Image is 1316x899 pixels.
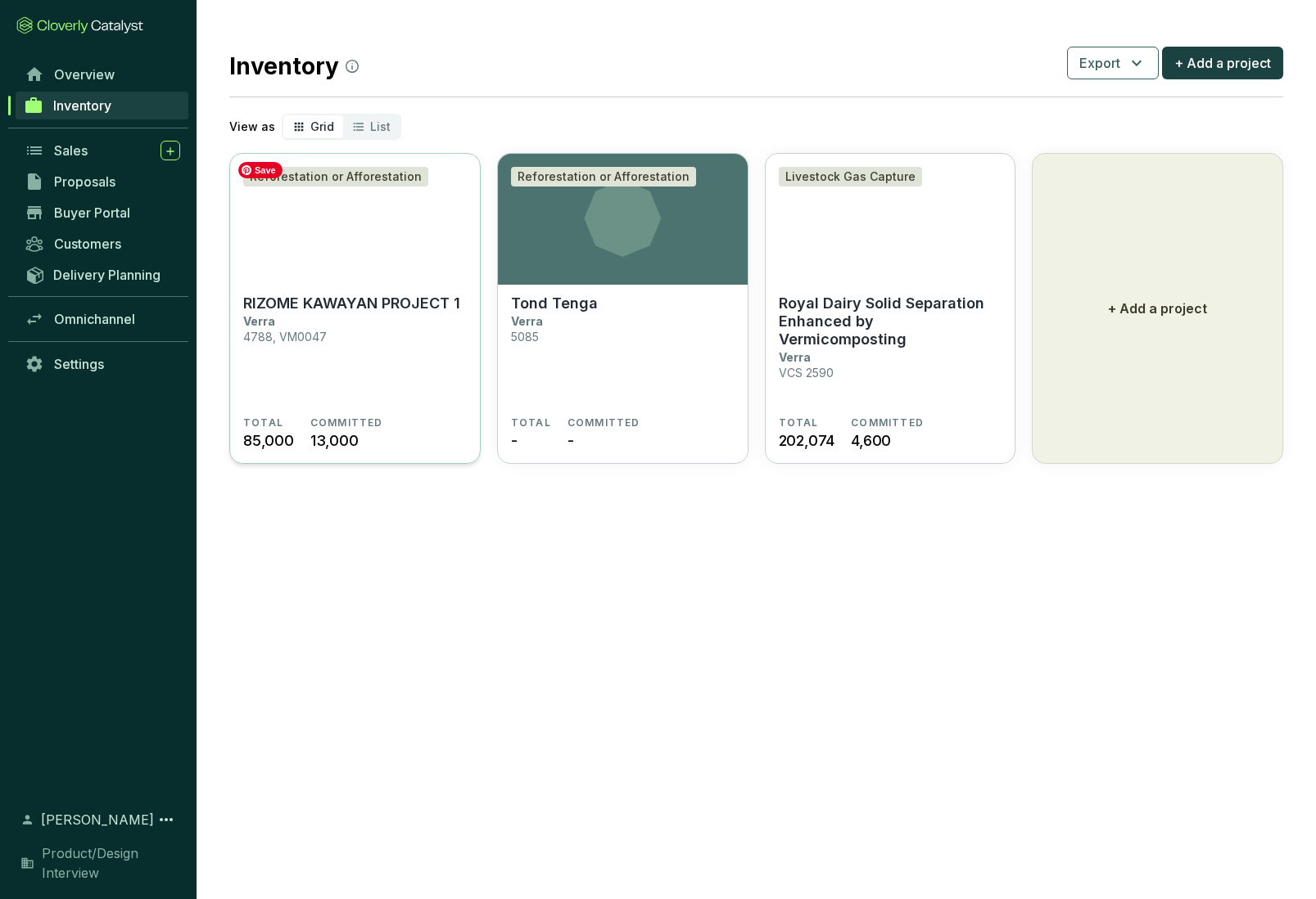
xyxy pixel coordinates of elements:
span: TOTAL [243,416,283,429]
div: Livestock Gas Capture [779,167,922,187]
span: TOTAL [511,416,551,429]
span: Buyer Portal [54,205,130,221]
img: Royal Dairy Solid Separation Enhanced by Vermicomposting [766,154,1015,285]
span: Inventory [53,97,111,114]
p: Verra [243,314,275,328]
p: VCS 2590 [779,366,834,380]
button: Export [1067,47,1159,79]
a: Proposals [16,168,188,196]
p: Royal Dairy Solid Separation Enhanced by Vermicomposting [779,294,1002,348]
a: Royal Dairy Solid Separation Enhanced by VermicompostingLivestock Gas CaptureRoyal Dairy Solid Se... [765,153,1016,464]
a: Settings [16,350,188,378]
span: COMMITTED [310,416,383,429]
a: Overview [16,61,188,88]
span: Omnichannel [54,311,135,327]
p: + Add a project [1108,299,1207,318]
a: Delivery Planning [16,261,188,288]
span: - [568,429,574,452]
span: Export [1079,53,1120,73]
span: Customers [54,236,121,252]
div: segmented control [282,114,401,140]
a: Reforestation or AfforestationTond TengaVerra5085TOTAL-COMMITTED- [497,153,748,464]
a: RIZOME KAWAYAN PROJECT 1Reforestation or AfforestationRIZOME KAWAYAN PROJECT 1Verra4788, VM0047TO... [229,153,481,464]
a: Omnichannel [16,305,188,333]
p: Verra [511,314,543,328]
span: COMMITTED [568,416,640,429]
span: Delivery Planning [53,267,161,283]
p: RIZOME KAWAYAN PROJECT 1 [243,294,460,312]
p: 4788, VM0047 [243,330,327,344]
span: 85,000 [243,429,294,452]
a: Customers [16,230,188,258]
span: Product/Design Interview [42,843,180,883]
span: - [511,429,518,452]
span: Settings [54,356,104,372]
h2: Inventory [229,49,359,83]
span: Save [238,162,283,178]
a: Sales [16,137,188,164]
p: Verra [779,350,811,364]
a: Inventory [16,92,188,119]
span: Grid [310,119,334,133]
span: COMMITTED [851,416,924,429]
p: View as [229,119,275,135]
span: Overview [54,66,115,83]
a: Buyer Portal [16,199,188,227]
div: Reforestation or Afforestation [511,167,696,187]
span: [PERSON_NAME] [41,810,154,829]
div: Reforestation or Afforestation [243,167,428,187]
p: Tond Tenga [511,294,598,312]
span: Sales [54,142,88,159]
p: 5085 [511,330,539,344]
img: RIZOME KAWAYAN PROJECT 1 [230,154,480,285]
span: 13,000 [310,429,359,452]
span: + Add a project [1174,53,1271,73]
button: + Add a project [1032,153,1283,464]
span: 4,600 [851,429,891,452]
span: List [370,119,391,133]
span: Proposals [54,173,115,190]
span: TOTAL [779,416,819,429]
span: 202,074 [779,429,835,452]
button: + Add a project [1162,47,1283,79]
